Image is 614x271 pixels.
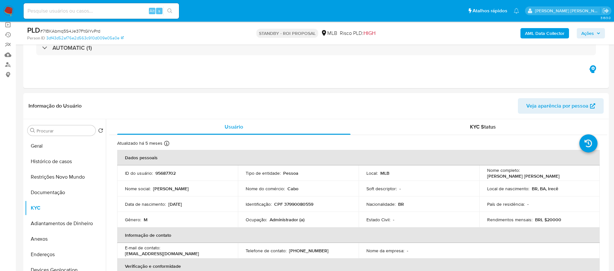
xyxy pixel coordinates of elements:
[366,217,390,223] p: Estado Civil :
[520,28,569,38] button: AML Data Collector
[52,44,92,51] h3: AUTOMATIC (1)
[399,186,401,192] p: -
[535,217,561,223] p: BRL $20000
[25,169,106,185] button: Restrições Novo Mundo
[283,170,298,176] p: Pessoa
[98,128,103,135] button: Retornar ao pedido padrão
[535,8,600,14] p: renata.fdelgado@mercadopago.com.br
[37,128,93,134] input: Procurar
[125,251,199,256] p: [EMAIL_ADDRESS][DOMAIN_NAME]
[25,138,106,154] button: Geral
[274,201,313,207] p: CPF 37990080559
[246,248,286,254] p: Telefone de contato :
[366,186,397,192] p: Soft descriptor :
[168,201,182,207] p: [DATE]
[398,201,404,207] p: BR
[125,201,166,207] p: Data de nascimento :
[158,8,160,14] span: s
[246,170,281,176] p: Tipo de entidade :
[125,245,160,251] p: E-mail de contato :
[380,170,389,176] p: MLB
[470,123,496,130] span: KYC Status
[340,30,375,37] span: Risco PLD:
[289,248,329,254] p: [PHONE_NUMBER]
[393,217,394,223] p: -
[25,231,106,247] button: Anexos
[487,173,560,179] p: [PERSON_NAME] [PERSON_NAME]
[125,217,141,223] p: Gênero :
[246,201,272,207] p: Identificação :
[525,28,564,38] b: AML Data Collector
[27,25,40,35] b: PLD
[270,217,305,223] p: Administrador (a)
[487,217,532,223] p: Rendimentos mensais :
[602,7,609,14] a: Sair
[25,154,106,169] button: Histórico de casos
[246,217,267,223] p: Ocupação :
[366,248,404,254] p: Nome da empresa :
[366,170,378,176] p: Local :
[30,128,35,133] button: Procurar
[153,186,189,192] p: [PERSON_NAME]
[225,123,243,130] span: Usuário
[144,217,148,223] p: M
[287,186,298,192] p: Cabo
[28,103,82,109] h1: Informação do Usuário
[40,28,100,34] span: # 71BKAbmq5S4Je37FtGIYvPrd
[487,201,525,207] p: País de residência :
[526,98,588,114] span: Veja aparência por pessoa
[407,248,408,254] p: -
[36,40,596,55] div: AUTOMATIC (1)
[532,186,558,192] p: BR, BA, Irecê
[150,8,155,14] span: Alt
[577,28,605,38] button: Ações
[473,7,507,14] span: Atalhos rápidos
[321,30,337,37] div: MLB
[527,201,529,207] p: -
[25,200,106,216] button: KYC
[487,167,520,173] p: Nome completo :
[125,170,153,176] p: ID do usuário :
[25,185,106,200] button: Documentação
[117,150,600,165] th: Dados pessoais
[366,201,396,207] p: Nacionalidade :
[514,8,519,14] a: Notificações
[600,15,611,20] span: 3.163.0
[581,28,594,38] span: Ações
[518,98,604,114] button: Veja aparência por pessoa
[25,216,106,231] button: Adiantamentos de Dinheiro
[163,6,176,16] button: search-icon
[117,140,162,146] p: Atualizado há 5 meses
[24,7,179,15] input: Pesquise usuários ou casos...
[46,35,124,41] a: 3df43d52af76e2d563c910d009e05a0e
[117,227,600,243] th: Informação de contato
[246,186,285,192] p: Nome do comércio :
[125,186,151,192] p: Nome social :
[25,247,106,262] button: Endereços
[363,29,375,37] span: HIGH
[256,29,318,38] p: STANDBY - ROI PROPOSAL
[27,35,45,41] b: Person ID
[487,186,529,192] p: Local de nascimento :
[155,170,176,176] p: 95687702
